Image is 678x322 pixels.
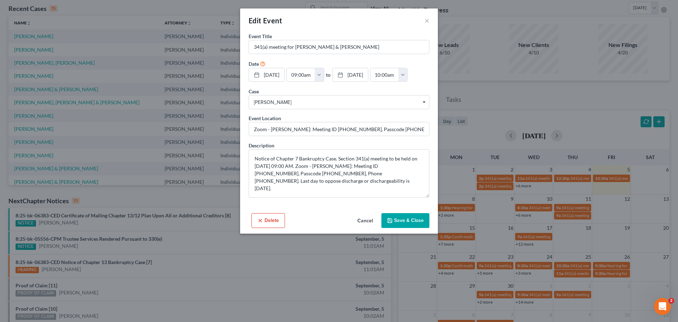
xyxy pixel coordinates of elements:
[249,122,429,136] input: Enter location...
[352,214,379,228] button: Cancel
[254,99,424,106] span: [PERSON_NAME]
[249,40,429,54] input: Enter event name...
[287,68,315,82] input: -- : --
[668,298,674,304] span: 2
[381,213,429,228] button: Save & Close
[249,60,259,68] label: Date
[424,16,429,25] button: ×
[333,68,368,82] a: [DATE]
[326,71,331,78] label: to
[370,68,399,82] input: -- : --
[249,33,272,39] span: Event Title
[654,298,671,315] iframe: Intercom live chat
[249,88,259,95] label: Case
[251,213,285,228] button: Delete
[249,115,281,122] label: Event Location
[249,95,429,109] span: Select box activate
[249,142,274,149] label: Description
[249,68,284,82] a: [DATE]
[249,16,282,25] span: Edit Event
